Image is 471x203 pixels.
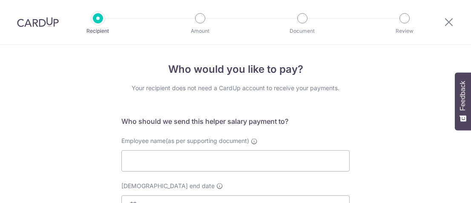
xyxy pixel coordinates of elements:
h4: Who would you like to pay? [121,62,350,77]
span: Feedback [459,81,467,111]
button: Feedback - Show survey [455,72,471,130]
img: CardUp [17,17,59,27]
p: Document [271,27,334,35]
h5: Who should we send this helper salary payment to? [121,116,350,126]
p: Recipient [66,27,129,35]
p: Review [373,27,436,35]
span: [DEMOGRAPHIC_DATA] end date [121,182,215,190]
div: Your recipient does not need a CardUp account to receive your payments. [121,84,350,92]
span: Employee name(as per supporting document) [121,137,249,144]
p: Amount [169,27,232,35]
